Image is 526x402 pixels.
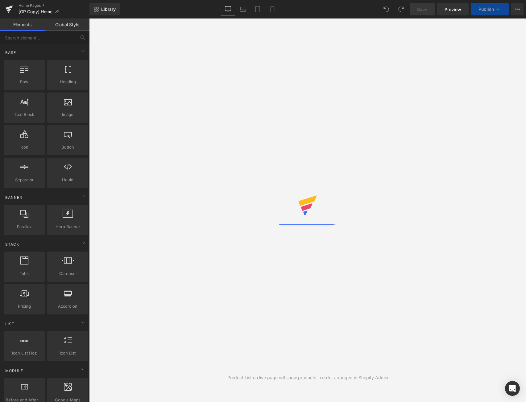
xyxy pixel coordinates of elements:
span: [GP Copy] Home [19,9,52,14]
a: New Library [89,3,120,15]
span: Preview [445,6,461,13]
a: Global Style [45,18,89,31]
span: Image [49,111,86,118]
span: Icon List Hoz [6,350,43,356]
span: Hero Banner [49,224,86,230]
span: Base [5,50,17,55]
span: Button [49,144,86,150]
button: Undo [380,3,392,15]
span: Library [101,6,116,12]
span: Pricing [6,303,43,310]
span: Banner [5,195,23,200]
a: Desktop [221,3,235,15]
span: Separator [6,177,43,183]
button: More [511,3,524,15]
span: Carousel [49,270,86,277]
span: Module [5,368,24,374]
span: Publish [478,7,494,12]
span: Parallax [6,224,43,230]
a: Preview [437,3,469,15]
span: Row [6,79,43,85]
span: List [5,321,15,327]
span: Accordion [49,303,86,310]
span: Liquid [49,177,86,183]
span: Tabs [6,270,43,277]
a: Laptop [235,3,250,15]
span: Heading [49,79,86,85]
div: Product List on live page will show products in order arranged in Shopify Admin [227,374,388,381]
button: Publish [471,3,509,15]
a: Tablet [250,3,265,15]
a: Mobile [265,3,280,15]
span: Text Block [6,111,43,118]
span: Save [417,6,427,13]
span: Stack [5,241,20,247]
button: Redo [395,3,407,15]
span: Icon [6,144,43,150]
a: Home Pages [19,3,89,8]
span: Icon List [49,350,86,356]
div: Open Intercom Messenger [505,381,520,396]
